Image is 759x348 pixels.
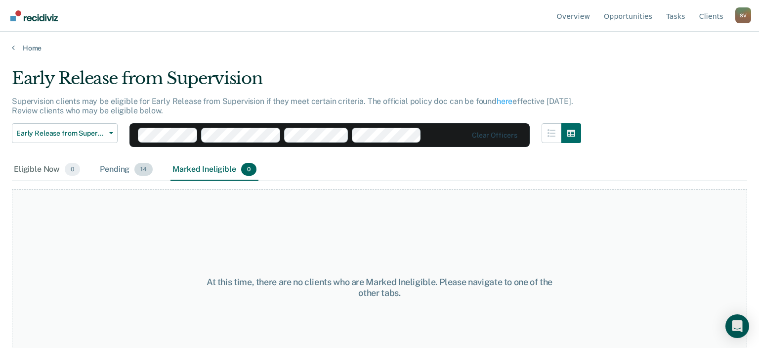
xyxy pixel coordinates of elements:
a: Home [12,44,747,52]
div: S V [735,7,751,23]
div: Marked Ineligible0 [170,159,258,181]
div: Open Intercom Messenger [725,314,749,338]
div: Pending14 [98,159,155,181]
button: Early Release from Supervision [12,123,118,143]
span: 0 [241,163,256,176]
span: 14 [134,163,153,176]
div: Early Release from Supervision [12,68,581,97]
button: Profile dropdown button [735,7,751,23]
span: 0 [65,163,80,176]
a: here [497,97,512,106]
div: Eligible Now0 [12,159,82,181]
div: At this time, there are no clients who are Marked Ineligible. Please navigate to one of the other... [196,277,563,298]
span: Early Release from Supervision [16,129,105,138]
p: Supervision clients may be eligible for Early Release from Supervision if they meet certain crite... [12,97,573,115]
div: Clear officers [472,131,517,140]
img: Recidiviz [10,10,58,21]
